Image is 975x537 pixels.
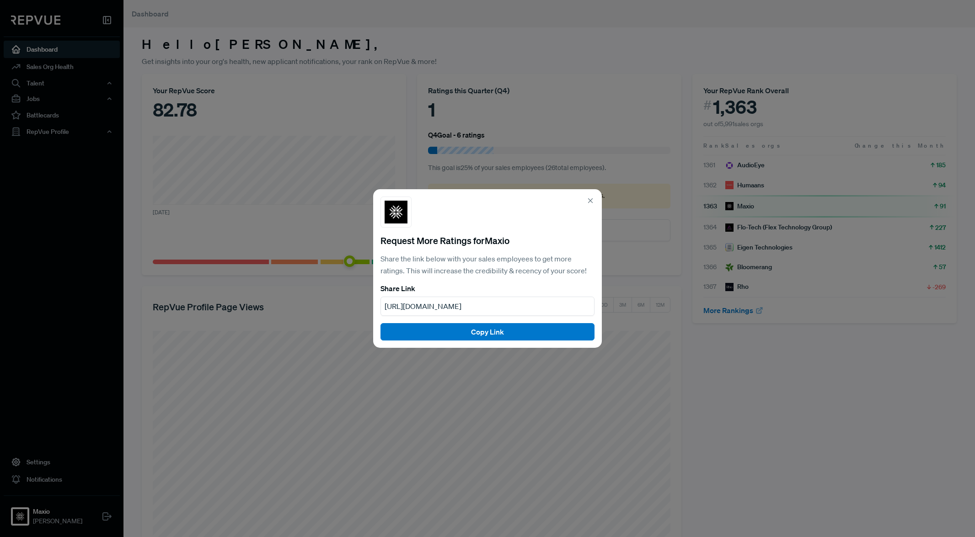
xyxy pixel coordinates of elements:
h6: Share Link [380,284,595,293]
p: Share the link below with your sales employees to get more ratings. This will increase the credib... [380,253,595,276]
button: Copy Link [380,323,595,340]
span: [URL][DOMAIN_NAME] [385,302,461,311]
img: Maxio [385,201,407,223]
h5: Request More Ratings for Maxio [380,235,595,246]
